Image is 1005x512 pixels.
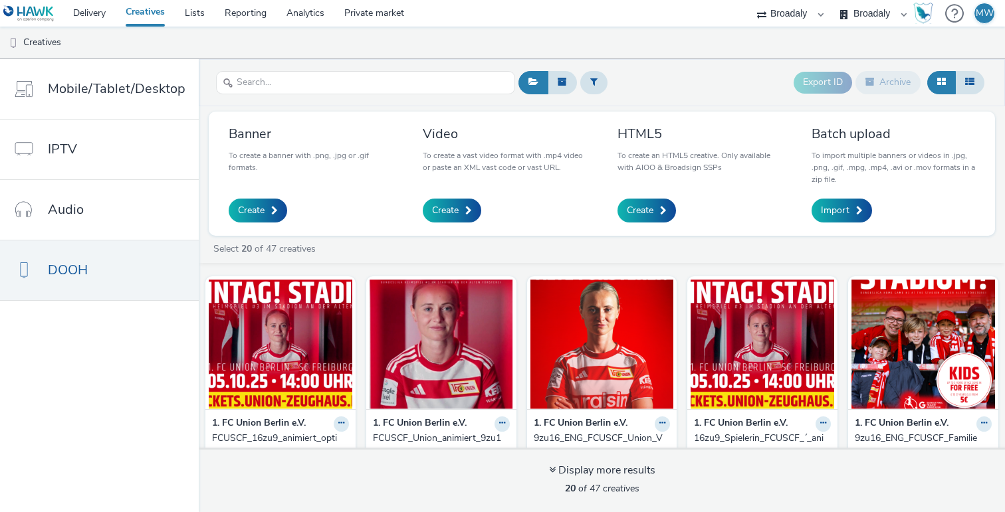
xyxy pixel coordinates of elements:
[855,71,921,94] button: Archive
[913,3,939,24] a: Hawk Academy
[855,416,949,432] strong: 1. FC Union Berlin e.V.
[7,37,20,50] img: dooh
[627,204,653,217] span: Create
[212,432,344,459] div: FCUSCF_16zu9_animiert_optimized
[534,416,627,432] strong: 1. FC Union Berlin e.V.
[851,280,995,409] img: 9zu16_ENG_FCUSCF_Familie visual
[432,204,459,217] span: Create
[913,3,933,24] img: Hawk Academy
[229,199,287,222] a: Create
[423,125,586,143] h3: Video
[617,199,676,222] a: Create
[423,199,481,222] a: Create
[549,463,655,478] div: Display more results
[373,416,467,432] strong: 1. FC Union Berlin e.V.
[534,432,665,459] div: 9zu16_ENG_FCUSCF_Union_V2
[534,432,671,459] a: 9zu16_ENG_FCUSCF_Union_V2
[209,280,352,409] img: FCUSCF_16zu9_animiert_optimized visual
[691,280,834,409] img: 16zu9_Spielerin_FCUSCF_´_animiert.MP4 visual
[530,280,674,409] img: 9zu16_ENG_FCUSCF_Union_V2 visual
[794,72,852,93] button: Export ID
[812,125,975,143] h3: Batch upload
[370,280,513,409] img: FCUSCF_Union_animiert_9zu16_optimized.mp4 visual
[212,242,321,255] a: Select of 47 creatives
[812,199,872,222] a: Import
[423,149,586,173] p: To create a vast video format with .mp4 video or paste an XML vast code or vast URL.
[955,71,984,94] button: Table
[216,71,515,94] input: Search...
[212,416,306,432] strong: 1. FC Union Berlin e.V.
[694,432,826,459] div: 16zu9_Spielerin_FCUSCF_´_animiert.MP4
[617,149,781,173] p: To create an HTML5 creative. Only available with AIOO & Broadsign SSPs
[373,432,510,459] a: FCUSCF_Union_animiert_9zu16_optimized.mp4
[48,200,84,219] span: Audio
[212,432,349,459] a: FCUSCF_16zu9_animiert_optimized
[238,204,265,217] span: Create
[229,149,392,173] p: To create a banner with .png, .jpg or .gif formats.
[229,125,392,143] h3: Banner
[565,482,576,495] strong: 20
[694,416,788,432] strong: 1. FC Union Berlin e.V.
[373,432,504,459] div: FCUSCF_Union_animiert_9zu16_optimized.mp4
[3,5,55,22] img: undefined Logo
[855,432,992,445] a: 9zu16_ENG_FCUSCF_Familie
[855,432,986,445] div: 9zu16_ENG_FCUSCF_Familie
[694,432,831,459] a: 16zu9_Spielerin_FCUSCF_´_animiert.MP4
[821,204,849,217] span: Import
[927,71,956,94] button: Grid
[565,482,639,495] span: of 47 creatives
[812,149,975,185] p: To import multiple banners or videos in .jpg, .png, .gif, .mpg, .mp4, .avi or .mov formats in a z...
[48,79,185,98] span: Mobile/Tablet/Desktop
[241,242,252,255] strong: 20
[976,3,994,23] div: MW
[48,260,88,280] span: DOOH
[617,125,781,143] h3: HTML5
[48,139,77,159] span: IPTV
